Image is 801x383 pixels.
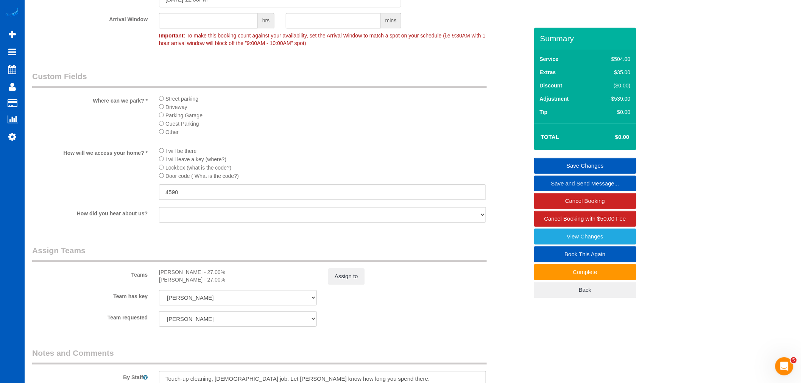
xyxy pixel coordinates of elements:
[381,13,402,28] span: mins
[165,121,199,127] span: Guest Parking
[32,245,487,262] legend: Assign Teams
[534,264,636,280] a: Complete
[594,95,630,103] div: -$539.00
[594,69,630,76] div: $35.00
[534,158,636,174] a: Save Changes
[534,229,636,244] a: View Changes
[592,134,629,140] h4: $0.00
[165,173,239,179] span: Door code ( What is the code?)
[258,13,274,28] span: hrs
[165,104,187,110] span: Driveway
[159,276,317,283] div: [PERSON_NAME] - 27.00%
[26,207,153,217] label: How did you hear about us?
[541,134,559,140] strong: Total
[26,371,153,381] label: By Staff
[534,211,636,227] a: Cancel Booking with $50.00 Fee
[594,82,630,89] div: ($0.00)
[165,165,231,171] span: Lockbox (what is the code?)
[540,95,569,103] label: Adjustment
[26,268,153,279] label: Teams
[534,282,636,298] a: Back
[534,246,636,262] a: Book This Again
[540,69,556,76] label: Extras
[544,215,626,222] span: Cancel Booking with $50.00 Fee
[26,311,153,321] label: Team requested
[159,33,185,39] strong: Important:
[791,357,797,363] span: 5
[159,268,317,276] div: [PERSON_NAME] - 27.00%
[32,347,487,364] legend: Notes and Comments
[540,55,559,63] label: Service
[165,129,179,135] span: Other
[594,108,630,116] div: $0.00
[26,13,153,23] label: Arrival Window
[165,96,198,102] span: Street parking
[540,108,548,116] label: Tip
[26,290,153,300] label: Team has key
[165,112,203,118] span: Parking Garage
[165,156,226,162] span: I will leave a key (where?)
[165,148,196,154] span: I will be there
[540,34,633,43] h3: Summary
[328,268,365,284] button: Assign to
[540,82,563,89] label: Discount
[26,146,153,157] label: How will we access your home? *
[775,357,793,375] iframe: Intercom live chat
[26,94,153,104] label: Where can we park? *
[534,176,636,191] a: Save and Send Message...
[594,55,630,63] div: $504.00
[5,8,20,18] img: Automaid Logo
[32,71,487,88] legend: Custom Fields
[159,33,485,46] span: To make this booking count against your availability, set the Arrival Window to match a spot on y...
[534,193,636,209] a: Cancel Booking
